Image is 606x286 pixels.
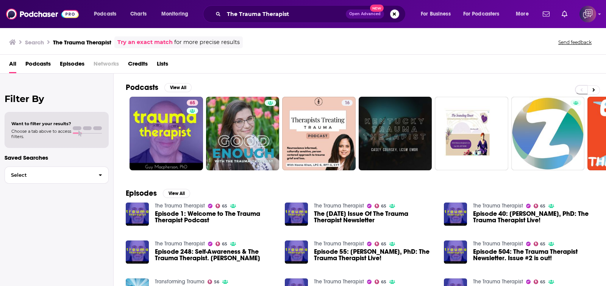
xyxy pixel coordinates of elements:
a: The Trauma Therapist [314,278,364,285]
span: For Podcasters [463,9,500,19]
span: Episode 40: [PERSON_NAME], PhD: The Trauma Therapist Live! [473,211,594,223]
a: Episode 1: Welcome to The Trauma Therapist Podcast [155,211,276,223]
span: For Business [421,9,451,19]
a: Episode 504: The Trauma Therapist Newsletter. Issue #2 is out! [473,248,594,261]
a: Transforming Trauma [155,278,205,285]
a: 65 [534,280,546,284]
a: 65 [216,204,228,208]
span: 65 [540,280,545,284]
span: 65 [190,99,195,107]
a: All [9,58,16,73]
button: open menu [415,8,460,20]
a: PodcastsView All [126,83,192,92]
h3: The Trauma Therapist [53,39,111,46]
button: open menu [511,8,538,20]
a: 65 [534,242,546,246]
span: Podcasts [94,9,116,19]
img: Episode 1: Welcome to The Trauma Therapist Podcast [126,203,149,226]
a: The Trauma Therapist [473,240,523,247]
a: Show notifications dropdown [540,8,553,20]
a: 56 [208,280,220,284]
a: 65 [130,97,203,170]
img: Episode 504: The Trauma Therapist Newsletter. Issue #2 is out! [444,240,467,264]
span: Charts [130,9,147,19]
img: Episode 248: Self-Awareness & The Trauma Therapist. Tara Cantrell [126,240,149,264]
a: The Trauma Therapist [314,240,364,247]
h2: Podcasts [126,83,158,92]
img: Episode 40: Guy Macpherson, PhD: The Trauma Therapist Live! [444,203,467,226]
span: Podcasts [25,58,51,73]
span: Episode 248: Self-Awareness & The Trauma Therapist. [PERSON_NAME] [155,248,276,261]
a: Lists [157,58,168,73]
span: Monitoring [161,9,188,19]
input: Search podcasts, credits, & more... [224,8,346,20]
a: 65 [187,100,198,106]
div: Search podcasts, credits, & more... [210,5,413,23]
span: Want to filter your results? [11,121,71,126]
a: EpisodesView All [126,189,190,198]
a: The Trauma Therapist [473,203,523,209]
img: User Profile [579,6,596,22]
span: 65 [381,242,386,246]
h2: Filter By [5,93,109,104]
a: 65 [375,204,387,208]
span: Select [5,173,92,178]
span: More [516,9,529,19]
a: The Trauma Therapist [473,278,523,285]
h2: Episodes [126,189,157,198]
button: open menu [89,8,126,20]
span: New [370,5,384,12]
span: 65 [222,204,227,208]
span: 16 [345,99,350,107]
a: Episode 55: Guy Macpherson, PhD: The Trauma Therapist Live! [314,248,435,261]
span: for more precise results [174,38,240,47]
button: open menu [156,8,198,20]
button: Show profile menu [579,6,596,22]
span: 65 [381,280,386,284]
a: The Trauma Therapist [314,203,364,209]
a: Episode 248: Self-Awareness & The Trauma Therapist. Tara Cantrell [155,248,276,261]
span: Episode 55: [PERSON_NAME], PhD: The Trauma Therapist Live! [314,248,435,261]
a: 16 [342,100,353,106]
a: Show notifications dropdown [559,8,570,20]
span: Logged in as corioliscompany [579,6,596,22]
button: View All [163,189,190,198]
a: Episode 40: Guy Macpherson, PhD: The Trauma Therapist Live! [473,211,594,223]
button: Select [5,167,109,184]
a: Episodes [60,58,84,73]
a: The May 2021 Issue Of The Trauma Therapist Newsletter [314,211,435,223]
a: Charts [125,8,151,20]
a: 65 [375,242,387,246]
a: 16 [282,97,356,170]
button: Open AdvancedNew [346,9,384,19]
img: Podchaser - Follow, Share and Rate Podcasts [6,7,79,21]
span: 65 [540,242,545,246]
a: 65 [216,242,228,246]
span: 56 [214,280,219,284]
img: Episode 55: Guy Macpherson, PhD: The Trauma Therapist Live! [285,240,308,264]
a: 65 [375,280,387,284]
a: The Trauma Therapist [155,203,205,209]
span: 65 [222,242,227,246]
button: View All [164,83,192,92]
a: Credits [128,58,148,73]
span: 65 [540,204,545,208]
span: The [DATE] Issue Of The Trauma Therapist Newsletter [314,211,435,223]
span: Choose a tab above to access filters. [11,129,71,139]
a: 65 [534,204,546,208]
img: The May 2021 Issue Of The Trauma Therapist Newsletter [285,203,308,226]
span: Open Advanced [349,12,381,16]
button: Send feedback [556,39,594,46]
